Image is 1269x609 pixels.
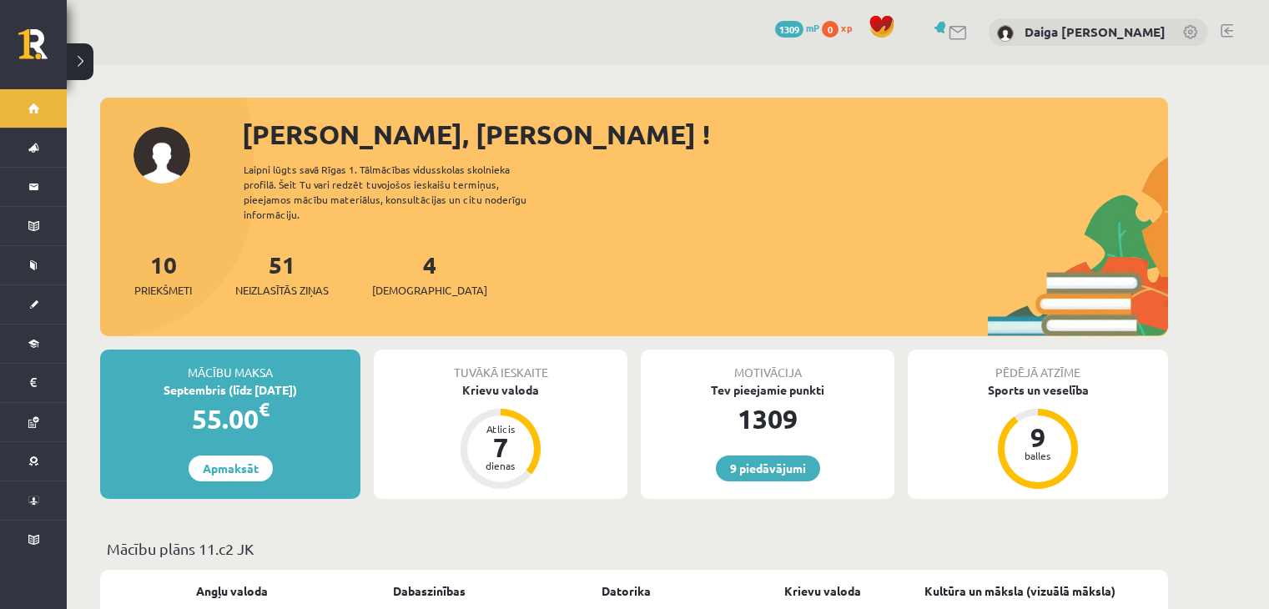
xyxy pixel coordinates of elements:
img: Daiga Daina Pētersone [997,25,1014,42]
div: Mācību maksa [100,350,360,381]
div: 1309 [641,399,894,439]
div: 7 [476,434,526,461]
a: Apmaksāt [189,455,273,481]
div: Laipni lūgts savā Rīgas 1. Tālmācības vidusskolas skolnieka profilā. Šeit Tu vari redzēt tuvojošo... [244,162,556,222]
span: [DEMOGRAPHIC_DATA] [372,282,487,299]
a: Rīgas 1. Tālmācības vidusskola [18,29,67,71]
a: 1309 mP [775,21,819,34]
div: Tev pieejamie punkti [641,381,894,399]
span: Neizlasītās ziņas [235,282,329,299]
span: 1309 [775,21,803,38]
div: 9 [1013,424,1063,450]
div: Pēdējā atzīme [908,350,1168,381]
a: 51Neizlasītās ziņas [235,249,329,299]
a: Kultūra un māksla (vizuālā māksla) [924,582,1115,600]
span: € [259,397,269,421]
a: Dabaszinības [393,582,466,600]
p: Mācību plāns 11.c2 JK [107,537,1161,560]
a: Krievu valoda [784,582,861,600]
a: 4[DEMOGRAPHIC_DATA] [372,249,487,299]
span: mP [806,21,819,34]
div: 55.00 [100,399,360,439]
a: 0 xp [822,21,860,34]
div: Septembris (līdz [DATE]) [100,381,360,399]
div: balles [1013,450,1063,461]
div: dienas [476,461,526,471]
a: Krievu valoda Atlicis 7 dienas [374,381,627,491]
span: Priekšmeti [134,282,192,299]
a: Sports un veselība 9 balles [908,381,1168,491]
a: Datorika [602,582,651,600]
div: Tuvākā ieskaite [374,350,627,381]
div: Sports un veselība [908,381,1168,399]
a: Angļu valoda [196,582,268,600]
a: 10Priekšmeti [134,249,192,299]
div: Motivācija [641,350,894,381]
a: Daiga [PERSON_NAME] [1025,23,1166,40]
span: xp [841,21,852,34]
a: 9 piedāvājumi [716,455,820,481]
div: Atlicis [476,424,526,434]
div: Krievu valoda [374,381,627,399]
div: [PERSON_NAME], [PERSON_NAME] ! [242,114,1168,154]
span: 0 [822,21,838,38]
